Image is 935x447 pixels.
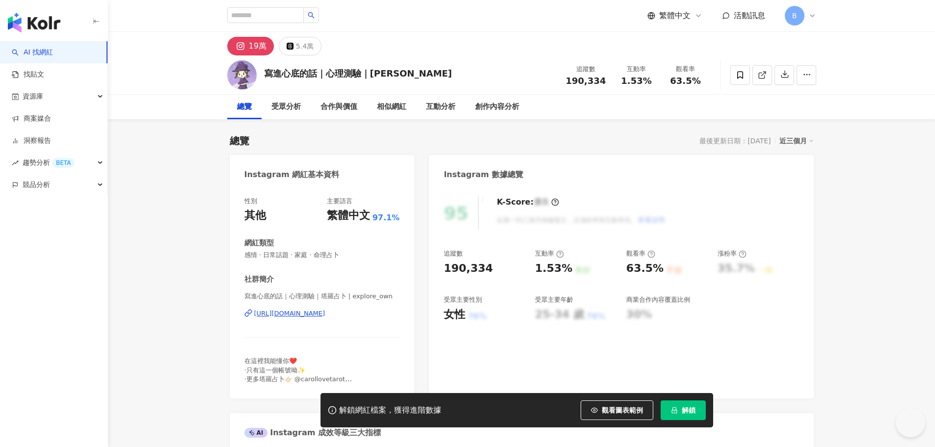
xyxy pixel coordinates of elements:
span: 繁體中文 [659,10,691,21]
a: 洞察報告 [12,136,51,146]
div: 受眾主要性別 [444,295,482,304]
a: searchAI 找網紅 [12,48,53,57]
a: 找貼文 [12,70,44,79]
div: 社群簡介 [244,274,274,285]
div: 總覽 [237,101,252,113]
span: rise [12,159,19,166]
div: 解鎖網紅檔案，獲得進階數據 [339,405,441,416]
div: 追蹤數 [444,249,463,258]
div: 受眾分析 [271,101,301,113]
span: 解鎖 [682,406,695,414]
div: 相似網紅 [377,101,406,113]
div: 互動分析 [426,101,455,113]
span: 寫進心底的話｜心理測驗｜塔羅占卜 | explore_own [244,292,400,301]
div: 女性 [444,307,465,322]
div: 觀看率 [626,249,655,258]
div: 19萬 [249,39,267,53]
span: 資源庫 [23,85,43,107]
span: 感情 · 日常話題 · 家庭 · 命理占卜 [244,251,400,260]
div: 合作與價值 [321,101,357,113]
div: 網紅類型 [244,238,274,248]
span: 97.1% [373,212,400,223]
button: 19萬 [227,37,274,55]
div: 最後更新日期：[DATE] [699,137,771,145]
div: 繁體中文 [327,208,370,223]
img: KOL Avatar [227,60,257,90]
div: 追蹤數 [566,64,606,74]
div: 創作內容分析 [475,101,519,113]
div: 5.4萬 [296,39,314,53]
div: 主要語言 [327,197,352,206]
span: 1.53% [621,76,651,86]
div: 互動率 [535,249,564,258]
div: 1.53% [535,261,572,276]
div: 漲粉率 [718,249,747,258]
div: 總覽 [230,134,249,148]
div: 性別 [244,197,257,206]
span: 趨勢分析 [23,152,75,174]
div: 190,334 [444,261,493,276]
div: 其他 [244,208,266,223]
div: Instagram 成效等級三大指標 [244,427,381,438]
div: 近三個月 [779,134,814,147]
div: AI [244,428,268,438]
a: [URL][DOMAIN_NAME] [244,309,400,318]
button: 解鎖 [661,400,706,420]
span: 競品分析 [23,174,50,196]
span: 63.5% [670,76,700,86]
div: Instagram 網紅基本資料 [244,169,340,180]
span: 190,334 [566,76,606,86]
div: [URL][DOMAIN_NAME] [254,309,325,318]
div: 商業合作內容覆蓋比例 [626,295,690,304]
img: logo [8,13,60,32]
div: 63.5% [626,261,664,276]
a: 商案媒合 [12,114,51,124]
button: 5.4萬 [279,37,321,55]
div: K-Score : [497,197,559,208]
div: 觀看率 [667,64,704,74]
span: 觀看圖表範例 [602,406,643,414]
span: lock [671,407,678,414]
button: 觀看圖表範例 [581,400,653,420]
span: 活動訊息 [734,11,765,20]
span: B [792,10,797,21]
div: 受眾主要年齡 [535,295,573,304]
div: 互動率 [618,64,655,74]
div: BETA [52,158,75,168]
span: search [308,12,315,19]
div: 寫進心底的話｜心理測驗｜[PERSON_NAME] [264,67,452,79]
div: Instagram 數據總覽 [444,169,523,180]
span: 在這裡我能懂你❤️ ·只有這一個帳號呦✨ ·更多塔羅占卜👉🏻 @carollovetarot 瘦瘦自助下單🔗 [244,357,352,392]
